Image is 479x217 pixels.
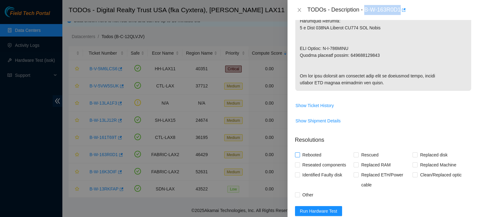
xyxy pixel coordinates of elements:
[295,131,472,144] p: Resolutions
[295,206,342,216] button: Run Hardware Test
[300,208,337,215] span: Run Hardware Test
[300,160,349,170] span: Reseated components
[296,102,334,109] span: Show Ticket History
[300,190,316,200] span: Other
[418,150,450,160] span: Replaced disk
[418,160,459,170] span: Replaced Machine
[418,170,464,180] span: Clean/Replaced optic
[300,170,345,180] span: Identified Faulty disk
[295,101,334,111] button: Show Ticket History
[300,150,324,160] span: Rebooted
[295,7,304,13] button: Close
[359,160,393,170] span: Replaced RAM
[296,117,341,124] span: Show Shipment Details
[307,5,472,15] div: TODOs - Description - B-W-163R0D1
[297,7,302,12] span: close
[359,150,381,160] span: Rescued
[295,116,341,126] button: Show Shipment Details
[359,170,413,190] span: Replaced ETH/Power cable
